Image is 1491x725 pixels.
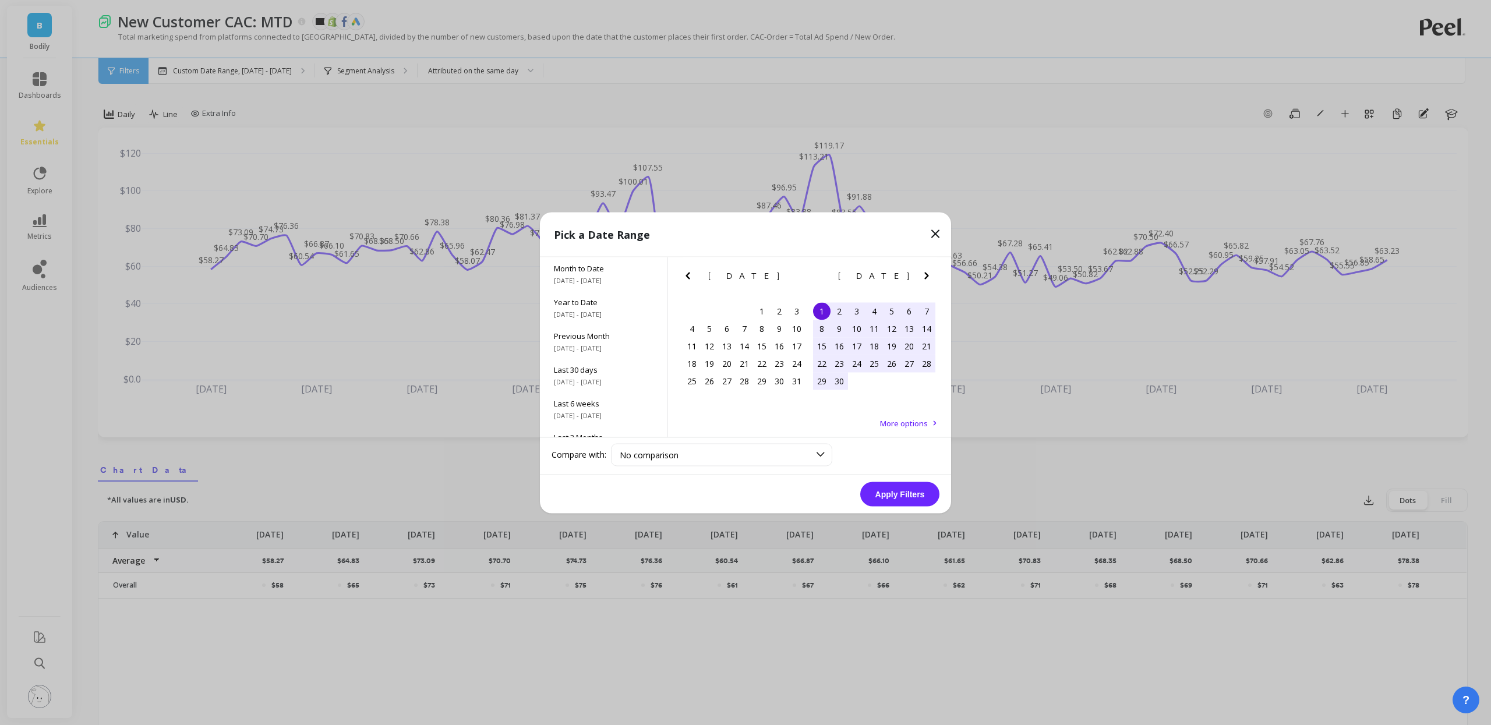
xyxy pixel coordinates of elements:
[708,271,781,280] span: [DATE]
[813,355,831,372] div: Choose Sunday, June 22nd, 2025
[900,302,918,320] div: Choose Friday, June 6th, 2025
[683,302,805,390] div: month 2025-05
[683,372,701,390] div: Choose Sunday, May 25th, 2025
[788,320,805,337] div: Choose Saturday, May 10th, 2025
[736,355,753,372] div: Choose Wednesday, May 21st, 2025
[920,268,938,287] button: Next Month
[848,355,865,372] div: Choose Tuesday, June 24th, 2025
[771,372,788,390] div: Choose Friday, May 30th, 2025
[554,330,653,341] span: Previous Month
[554,263,653,273] span: Month to Date
[900,337,918,355] div: Choose Friday, June 20th, 2025
[838,271,911,280] span: [DATE]
[865,302,883,320] div: Choose Wednesday, June 4th, 2025
[788,337,805,355] div: Choose Saturday, May 17th, 2025
[701,337,718,355] div: Choose Monday, May 12th, 2025
[753,372,771,390] div: Choose Thursday, May 29th, 2025
[900,355,918,372] div: Choose Friday, June 27th, 2025
[883,320,900,337] div: Choose Thursday, June 12th, 2025
[736,337,753,355] div: Choose Wednesday, May 14th, 2025
[918,337,935,355] div: Choose Saturday, June 21st, 2025
[883,337,900,355] div: Choose Thursday, June 19th, 2025
[771,302,788,320] div: Choose Friday, May 2nd, 2025
[883,302,900,320] div: Choose Thursday, June 5th, 2025
[848,320,865,337] div: Choose Tuesday, June 10th, 2025
[683,337,701,355] div: Choose Sunday, May 11th, 2025
[753,355,771,372] div: Choose Thursday, May 22nd, 2025
[736,320,753,337] div: Choose Wednesday, May 7th, 2025
[918,320,935,337] div: Choose Saturday, June 14th, 2025
[718,355,736,372] div: Choose Tuesday, May 20th, 2025
[831,355,848,372] div: Choose Monday, June 23rd, 2025
[831,337,848,355] div: Choose Monday, June 16th, 2025
[1462,692,1469,708] span: ?
[554,398,653,408] span: Last 6 weeks
[790,268,808,287] button: Next Month
[865,355,883,372] div: Choose Wednesday, June 25th, 2025
[771,337,788,355] div: Choose Friday, May 16th, 2025
[554,226,650,242] p: Pick a Date Range
[811,268,829,287] button: Previous Month
[552,449,606,461] label: Compare with:
[753,302,771,320] div: Choose Thursday, May 1st, 2025
[788,355,805,372] div: Choose Saturday, May 24th, 2025
[554,275,653,285] span: [DATE] - [DATE]
[848,302,865,320] div: Choose Tuesday, June 3rd, 2025
[718,320,736,337] div: Choose Tuesday, May 6th, 2025
[813,302,831,320] div: Choose Sunday, June 1st, 2025
[788,302,805,320] div: Choose Saturday, May 3rd, 2025
[813,372,831,390] div: Choose Sunday, June 29th, 2025
[1453,687,1479,713] button: ?
[736,372,753,390] div: Choose Wednesday, May 28th, 2025
[831,302,848,320] div: Choose Monday, June 2nd, 2025
[918,355,935,372] div: Choose Saturday, June 28th, 2025
[831,372,848,390] div: Choose Monday, June 30th, 2025
[753,320,771,337] div: Choose Thursday, May 8th, 2025
[701,320,718,337] div: Choose Monday, May 5th, 2025
[865,337,883,355] div: Choose Wednesday, June 18th, 2025
[718,372,736,390] div: Choose Tuesday, May 27th, 2025
[848,337,865,355] div: Choose Tuesday, June 17th, 2025
[860,482,939,506] button: Apply Filters
[554,343,653,352] span: [DATE] - [DATE]
[771,355,788,372] div: Choose Friday, May 23rd, 2025
[554,309,653,319] span: [DATE] - [DATE]
[554,296,653,307] span: Year to Date
[554,432,653,442] span: Last 3 Months
[831,320,848,337] div: Choose Monday, June 9th, 2025
[880,418,928,428] span: More options
[883,355,900,372] div: Choose Thursday, June 26th, 2025
[813,302,935,390] div: month 2025-06
[918,302,935,320] div: Choose Saturday, June 7th, 2025
[701,355,718,372] div: Choose Monday, May 19th, 2025
[753,337,771,355] div: Choose Thursday, May 15th, 2025
[554,364,653,374] span: Last 30 days
[683,355,701,372] div: Choose Sunday, May 18th, 2025
[900,320,918,337] div: Choose Friday, June 13th, 2025
[718,337,736,355] div: Choose Tuesday, May 13th, 2025
[681,268,699,287] button: Previous Month
[683,320,701,337] div: Choose Sunday, May 4th, 2025
[620,449,679,460] span: No comparison
[788,372,805,390] div: Choose Saturday, May 31st, 2025
[701,372,718,390] div: Choose Monday, May 26th, 2025
[813,337,831,355] div: Choose Sunday, June 15th, 2025
[771,320,788,337] div: Choose Friday, May 9th, 2025
[865,320,883,337] div: Choose Wednesday, June 11th, 2025
[554,411,653,420] span: [DATE] - [DATE]
[554,377,653,386] span: [DATE] - [DATE]
[813,320,831,337] div: Choose Sunday, June 8th, 2025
